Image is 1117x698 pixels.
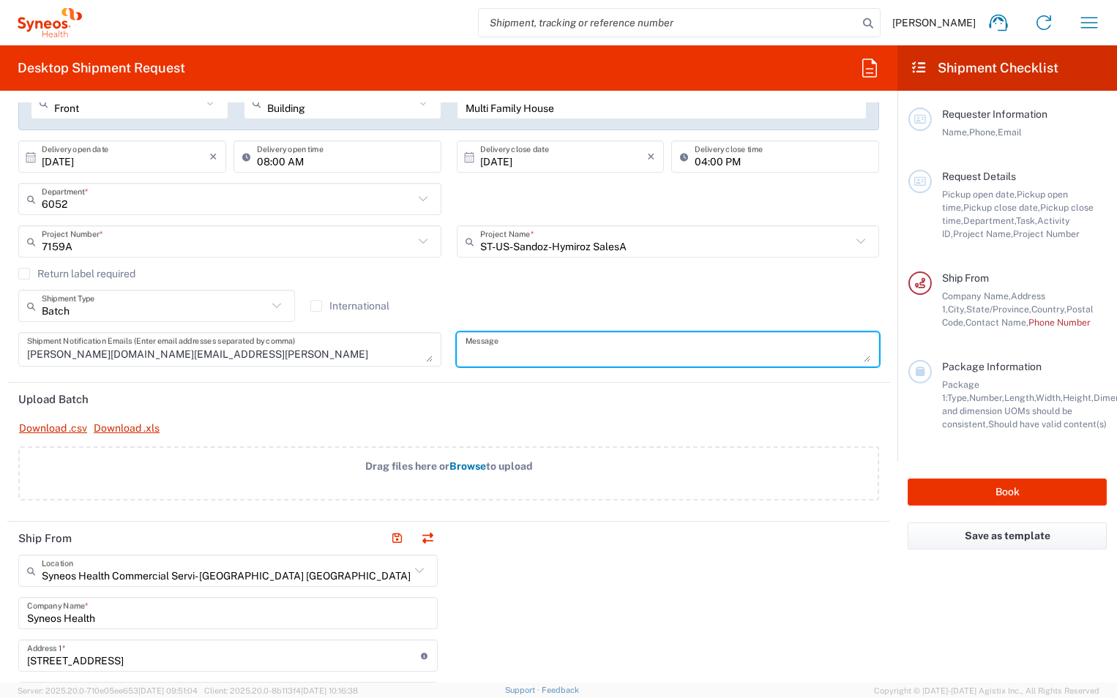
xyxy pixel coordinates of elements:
span: Country, [1031,304,1066,315]
span: to upload [486,460,533,472]
span: Browse [449,460,486,472]
a: Support [505,686,542,694]
input: Shipment, tracking or reference number [479,9,858,37]
span: City, [948,304,966,315]
span: Project Name, [953,228,1013,239]
span: Height, [1063,392,1094,403]
span: [DATE] 10:16:38 [301,686,358,695]
span: [PERSON_NAME] [892,16,976,29]
span: Ship From [942,272,989,284]
span: Server: 2025.20.0-710e05ee653 [18,686,198,695]
span: Pickup close date, [963,202,1040,213]
span: Package Information [942,361,1042,372]
span: Pickup open date, [942,189,1017,200]
span: Package 1: [942,379,979,403]
label: International [310,300,389,312]
span: Length, [1004,392,1036,403]
span: Should have valid content(s) [988,419,1107,429]
h2: Ship From [18,531,72,546]
span: [DATE] 09:51:04 [138,686,198,695]
h2: Upload Batch [18,392,89,407]
i: × [647,145,655,168]
label: Return label required [18,268,135,279]
span: Company Name, [942,290,1011,301]
button: Book [908,479,1107,506]
span: Copyright © [DATE]-[DATE] Agistix Inc., All Rights Reserved [874,684,1099,697]
span: Project Number [1013,228,1080,239]
span: Type, [947,392,969,403]
a: Feedback [542,686,579,694]
span: Request Details [942,170,1016,182]
span: Department, [963,215,1016,226]
span: Width, [1036,392,1063,403]
span: Name, [942,127,969,138]
a: Download .xls [93,416,160,441]
span: Task, [1016,215,1037,226]
button: Save as template [908,522,1107,549]
span: Contact Name, [965,317,1028,328]
span: Email [998,127,1022,138]
h2: Desktop Shipment Request [18,59,185,77]
span: Drag files here or [365,460,449,472]
a: Download .csv [18,416,88,441]
h2: Shipment Checklist [911,59,1058,77]
i: × [209,145,217,168]
span: Phone Number [1028,317,1091,328]
span: Number, [969,392,1004,403]
span: Phone, [969,127,998,138]
span: State/Province, [966,304,1031,315]
span: Client: 2025.20.0-8b113f4 [204,686,358,695]
span: Requester Information [942,108,1047,120]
